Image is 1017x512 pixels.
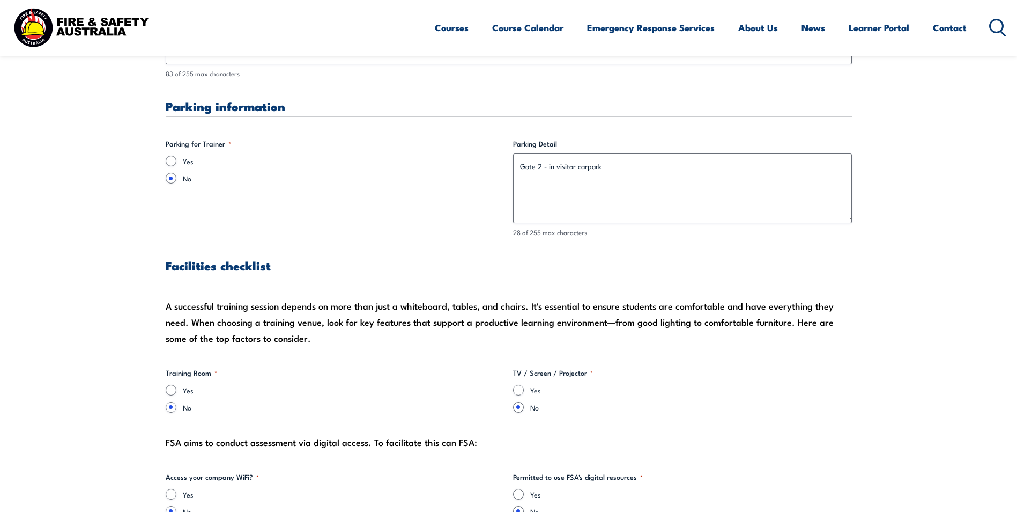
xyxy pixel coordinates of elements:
[513,368,593,378] legend: TV / Screen / Projector
[166,259,852,272] h3: Facilities checklist
[435,13,469,42] a: Courses
[166,69,852,79] div: 83 of 255 max characters
[183,402,504,413] label: No
[513,138,852,149] label: Parking Detail
[166,472,259,482] legend: Access your company WiFi?
[183,385,504,396] label: Yes
[530,385,852,396] label: Yes
[166,100,852,112] h3: Parking information
[166,434,852,450] div: FSA aims to conduct assessment via digital access. To facilitate this can FSA:
[492,13,563,42] a: Course Calendar
[530,489,852,500] label: Yes
[166,138,231,149] legend: Parking for Trainer
[166,368,217,378] legend: Training Room
[183,156,504,166] label: Yes
[530,402,852,413] label: No
[849,13,909,42] a: Learner Portal
[183,173,504,184] label: No
[738,13,778,42] a: About Us
[513,472,643,482] legend: Permitted to use FSA's digital resources
[933,13,967,42] a: Contact
[183,489,504,500] label: Yes
[587,13,715,42] a: Emergency Response Services
[166,298,852,346] div: A successful training session depends on more than just a whiteboard, tables, and chairs. It's es...
[801,13,825,42] a: News
[513,228,852,238] div: 28 of 255 max characters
